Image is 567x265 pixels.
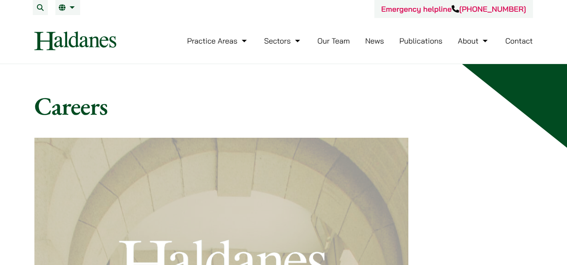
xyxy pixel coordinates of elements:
a: Publications [400,36,443,46]
a: Our Team [317,36,350,46]
a: News [365,36,384,46]
a: Practice Areas [187,36,249,46]
img: Logo of Haldanes [34,31,116,50]
a: Emergency helpline[PHONE_NUMBER] [381,4,526,14]
a: EN [59,4,77,11]
a: Contact [505,36,533,46]
a: About [458,36,490,46]
h1: Careers [34,91,533,121]
a: Sectors [264,36,302,46]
